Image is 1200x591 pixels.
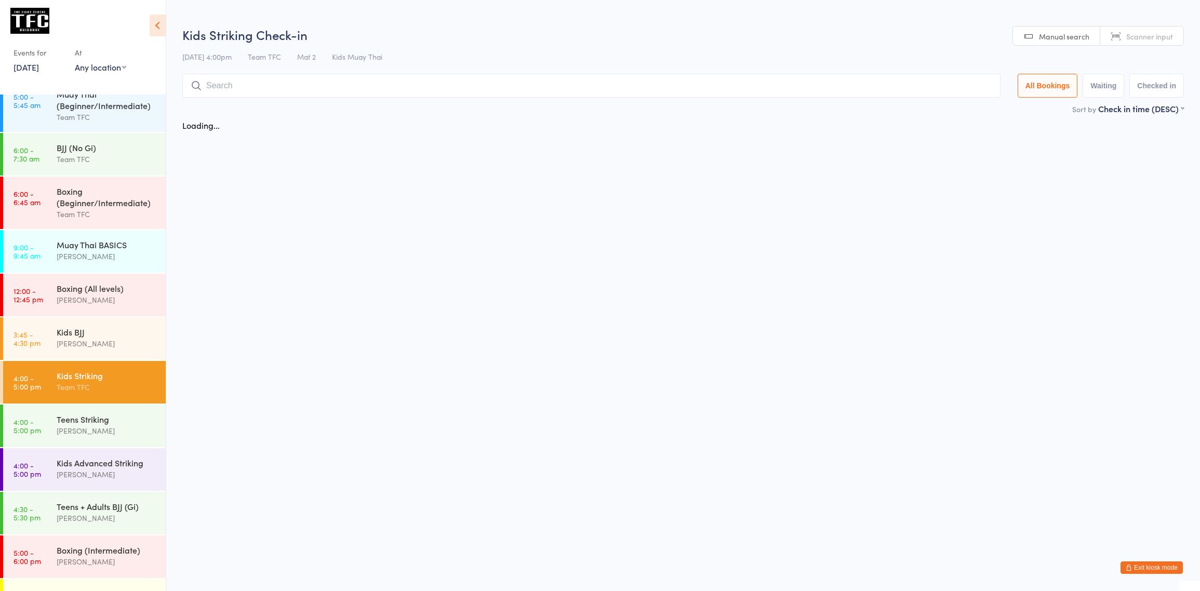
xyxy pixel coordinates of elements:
div: [PERSON_NAME] [57,468,157,480]
time: 3:45 - 4:30 pm [14,330,41,347]
a: 5:00 -5:45 amMuay Thai (Beginner/Intermediate)Team TFC [3,79,166,132]
time: 4:00 - 5:00 pm [14,418,41,434]
div: [PERSON_NAME] [57,250,157,262]
span: Team TFC [248,51,281,62]
a: 4:30 -5:30 pmTeens + Adults BJJ (Gi)[PERSON_NAME] [3,492,166,534]
button: Checked in [1129,74,1184,98]
a: 12:00 -12:45 pmBoxing (All levels)[PERSON_NAME] [3,274,166,316]
div: Teens Striking [57,413,157,425]
time: 6:00 - 7:30 am [14,146,39,163]
div: [PERSON_NAME] [57,556,157,568]
div: Muay Thai BASICS [57,239,157,250]
span: Kids Muay Thai [332,51,382,62]
div: [PERSON_NAME] [57,512,157,524]
span: Mat 2 [297,51,316,62]
a: 3:45 -4:30 pmKids BJJ[PERSON_NAME] [3,317,166,360]
div: Kids Advanced Striking [57,457,157,468]
label: Sort by [1072,104,1096,114]
div: Boxing (Beginner/Intermediate) [57,185,157,208]
div: At [75,44,126,61]
a: 5:00 -6:00 pmBoxing (Intermediate)[PERSON_NAME] [3,535,166,578]
time: 6:00 - 6:45 am [14,190,41,206]
div: BJJ (No Gi) [57,142,157,153]
button: Waiting [1083,74,1124,98]
div: Boxing (All levels) [57,283,157,294]
a: 4:00 -5:00 pmTeens Striking[PERSON_NAME] [3,405,166,447]
a: 6:00 -6:45 amBoxing (Beginner/Intermediate)Team TFC [3,177,166,229]
a: [DATE] [14,61,39,73]
span: Manual search [1039,31,1089,42]
img: The Fight Centre Brisbane [10,8,49,34]
time: 5:00 - 6:00 pm [14,548,41,565]
a: 9:00 -9:45 amMuay Thai BASICS[PERSON_NAME] [3,230,166,273]
div: Muay Thai (Beginner/Intermediate) [57,88,157,111]
a: 4:00 -5:00 pmKids StrikingTeam TFC [3,361,166,404]
time: 5:00 - 5:45 am [14,92,41,109]
h2: Kids Striking Check-in [182,26,1184,43]
div: Loading... [182,119,220,131]
div: Team TFC [57,111,157,123]
time: 12:00 - 12:45 pm [14,287,43,303]
div: Team TFC [57,381,157,393]
input: Search [182,74,1001,98]
div: Kids Striking [57,370,157,381]
time: 4:00 - 5:00 pm [14,461,41,478]
div: Boxing (Intermediate) [57,544,157,556]
span: [DATE] 4:00pm [182,51,232,62]
time: 4:00 - 5:00 pm [14,374,41,391]
time: 4:30 - 5:30 pm [14,505,41,521]
div: Any location [75,61,126,73]
div: Teens + Adults BJJ (Gi) [57,501,157,512]
div: Team TFC [57,153,157,165]
button: Exit kiosk mode [1121,561,1183,574]
time: 9:00 - 9:45 am [14,243,41,260]
div: [PERSON_NAME] [57,294,157,306]
div: Kids BJJ [57,326,157,338]
div: Check in time (DESC) [1098,103,1184,114]
a: 6:00 -7:30 amBJJ (No Gi)Team TFC [3,133,166,176]
span: Scanner input [1126,31,1173,42]
div: Team TFC [57,208,157,220]
div: Events for [14,44,64,61]
div: [PERSON_NAME] [57,425,157,437]
a: 4:00 -5:00 pmKids Advanced Striking[PERSON_NAME] [3,448,166,491]
div: [PERSON_NAME] [57,338,157,350]
button: All Bookings [1018,74,1078,98]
